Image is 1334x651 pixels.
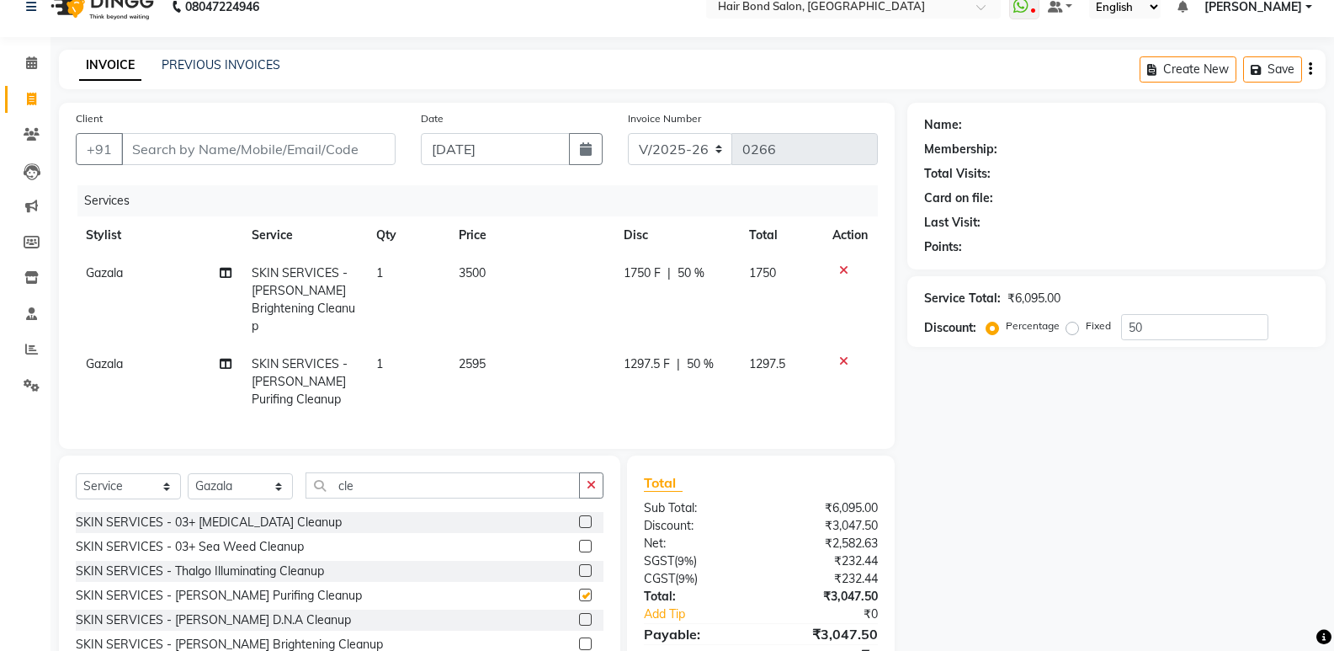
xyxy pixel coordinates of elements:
[644,474,683,492] span: Total
[459,356,486,371] span: 2595
[631,552,761,570] div: ( )
[624,264,661,282] span: 1750 F
[79,51,141,81] a: INVOICE
[631,535,761,552] div: Net:
[366,216,449,254] th: Qty
[242,216,366,254] th: Service
[631,588,761,606] div: Total:
[77,185,890,216] div: Services
[783,606,890,623] div: ₹0
[631,606,783,623] a: Add Tip
[631,517,761,535] div: Discount:
[376,356,383,371] span: 1
[761,499,890,517] div: ₹6,095.00
[624,355,670,373] span: 1297.5 F
[687,355,714,373] span: 50 %
[631,499,761,517] div: Sub Total:
[761,588,890,606] div: ₹3,047.50
[761,552,890,570] div: ₹232.44
[252,356,348,407] span: SKIN SERVICES - [PERSON_NAME] Purifing Cleanup
[449,216,614,254] th: Price
[924,165,991,183] div: Total Visits:
[749,265,776,280] span: 1750
[631,570,761,588] div: ( )
[678,572,694,585] span: 9%
[86,356,123,371] span: Gazala
[924,238,962,256] div: Points:
[121,133,396,165] input: Search by Name/Mobile/Email/Code
[739,216,822,254] th: Total
[421,111,444,126] label: Date
[924,141,997,158] div: Membership:
[631,624,761,644] div: Payable:
[76,611,351,629] div: SKIN SERVICES - [PERSON_NAME] D.N.A Cleanup
[376,265,383,280] span: 1
[306,472,580,499] input: Search or Scan
[76,133,123,165] button: +91
[644,553,674,568] span: SGST
[924,189,993,207] div: Card on file:
[628,111,701,126] label: Invoice Number
[924,319,976,337] div: Discount:
[76,587,362,605] div: SKIN SERVICES - [PERSON_NAME] Purifing Cleanup
[76,514,342,531] div: SKIN SERVICES - 03+ [MEDICAL_DATA] Cleanup
[76,538,304,556] div: SKIN SERVICES - 03+ Sea Weed Cleanup
[822,216,878,254] th: Action
[614,216,739,254] th: Disc
[761,624,890,644] div: ₹3,047.50
[1006,318,1060,334] label: Percentage
[924,116,962,134] div: Name:
[761,535,890,552] div: ₹2,582.63
[644,571,675,586] span: CGST
[678,554,694,568] span: 9%
[1140,56,1236,83] button: Create New
[76,563,324,580] div: SKIN SERVICES - Thalgo Illuminating Cleanup
[924,214,981,232] div: Last Visit:
[459,265,486,280] span: 3500
[749,356,785,371] span: 1297.5
[76,111,103,126] label: Client
[86,265,123,280] span: Gazala
[252,265,355,334] span: SKIN SERVICES - [PERSON_NAME] Brightening Cleanup
[761,570,890,588] div: ₹232.44
[1007,290,1060,307] div: ₹6,095.00
[761,517,890,535] div: ₹3,047.50
[678,264,704,282] span: 50 %
[667,264,671,282] span: |
[162,57,280,72] a: PREVIOUS INVOICES
[1243,56,1302,83] button: Save
[1086,318,1111,334] label: Fixed
[924,290,1001,307] div: Service Total:
[76,216,242,254] th: Stylist
[677,355,680,373] span: |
